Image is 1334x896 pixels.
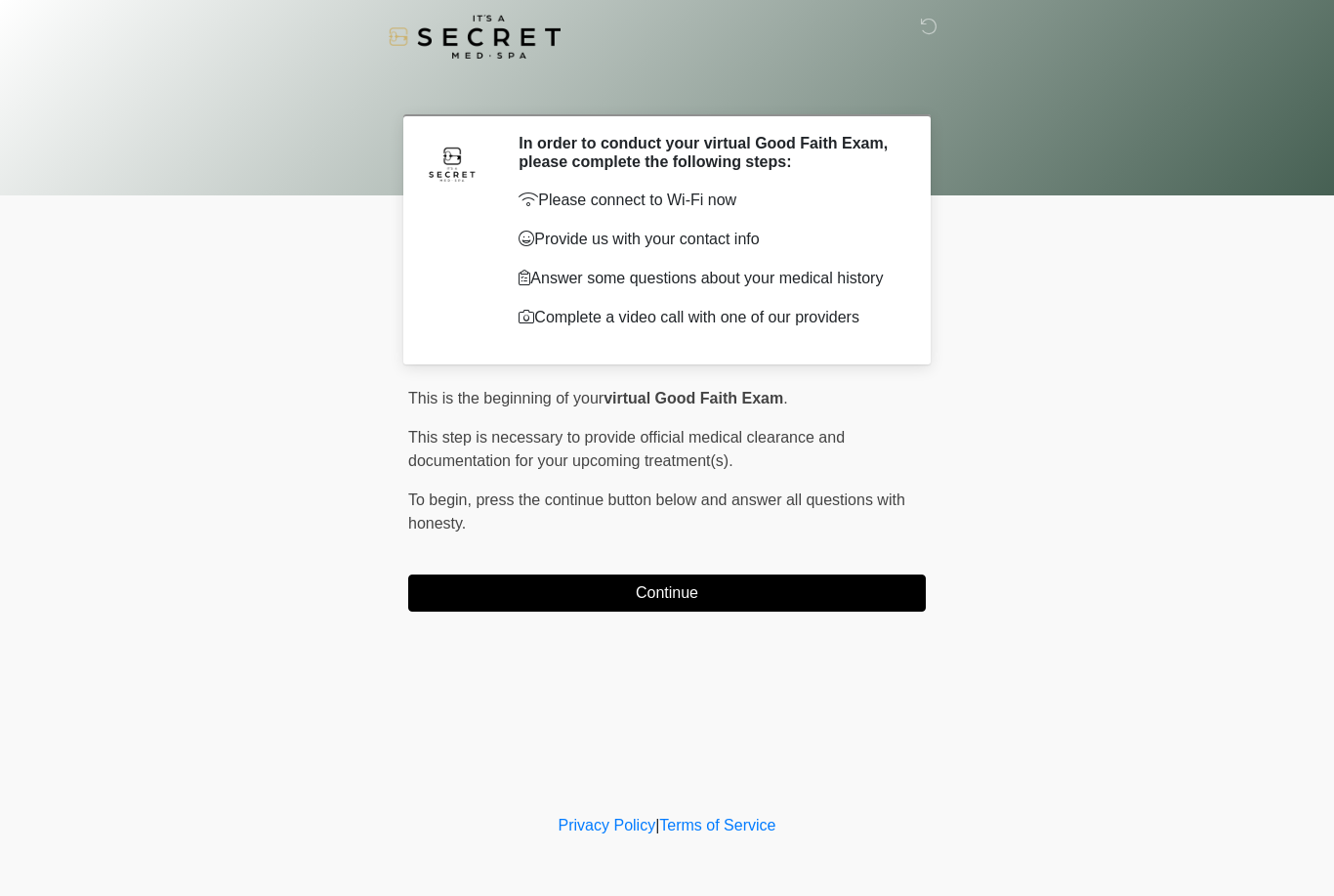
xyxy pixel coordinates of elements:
[559,817,656,833] a: Privacy Policy
[408,491,905,532] span: press the continue button below and answer all questions with honesty.
[408,575,926,612] button: Continue
[519,267,896,290] p: Answer some questions about your medical history
[423,134,481,192] img: Agent Avatar
[408,491,476,508] span: To begin,
[604,390,783,406] strong: virtual Good Faith Exam
[519,228,896,251] p: Provide us with your contact info
[655,817,659,833] a: |
[783,390,787,406] span: .
[389,15,561,59] img: It's A Secret Med Spa Logo
[519,306,896,329] p: Complete a video call with one of our providers
[519,134,896,171] h2: In order to conduct your virtual Good Faith Exam, please complete the following steps:
[519,189,896,212] p: Please connect to Wi-Fi now
[659,817,775,833] a: Terms of Service
[408,429,845,469] span: This step is necessary to provide official medical clearance and documentation for your upcoming ...
[394,70,940,107] h1: ‎ ‎
[408,390,604,406] span: This is the beginning of your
